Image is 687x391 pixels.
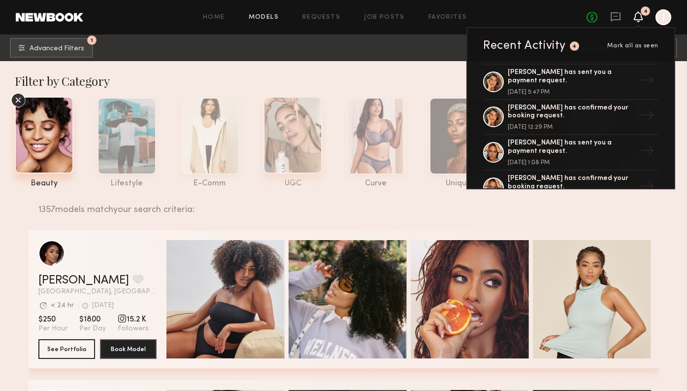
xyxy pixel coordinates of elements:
[51,302,74,309] div: < 24 hr
[429,179,488,188] div: unique
[607,43,658,49] span: Mark all as seen
[302,14,340,21] a: Requests
[508,175,636,191] div: [PERSON_NAME] has confirmed your booking request.
[100,339,157,359] button: Book Model
[483,40,566,52] div: Recent Activity
[572,44,577,49] div: 4
[428,14,467,21] a: Favorites
[38,288,157,295] span: [GEOGRAPHIC_DATA], [GEOGRAPHIC_DATA]
[483,171,658,206] a: [PERSON_NAME] has confirmed your booking request.→
[38,275,129,286] a: [PERSON_NAME]
[508,69,636,85] div: [PERSON_NAME] has sent you a payment request.
[483,100,658,136] a: [PERSON_NAME] has confirmed your booking request.[DATE] 12:29 PM→
[508,139,636,156] div: [PERSON_NAME] has sent you a payment request.
[508,104,636,121] div: [PERSON_NAME] has confirmed your booking request.
[79,315,106,324] span: $1800
[118,315,149,324] span: 15.2 K
[15,179,73,188] div: beauty
[38,194,651,214] div: 1357 models match your search criteria:
[655,9,671,25] a: I
[10,38,93,58] button: 1Advanced Filters
[38,324,67,333] span: Per Hour
[636,69,658,95] div: →
[347,179,405,188] div: curve
[508,124,636,130] div: [DATE] 12:29 PM
[364,14,405,21] a: Job Posts
[98,179,156,188] div: lifestyle
[30,45,84,52] span: Advanced Filters
[118,324,149,333] span: Followers
[636,175,658,201] div: →
[92,302,114,309] div: [DATE]
[263,179,322,188] div: UGC
[79,324,106,333] span: Per Day
[644,9,648,14] div: 4
[249,14,279,21] a: Models
[181,179,239,188] div: e-comm
[636,104,658,130] div: →
[38,339,95,359] button: See Portfolio
[483,135,658,171] a: [PERSON_NAME] has sent you a payment request.[DATE] 1:08 PM→
[38,315,67,324] span: $250
[508,89,636,95] div: [DATE] 5:47 PM
[483,64,658,100] a: [PERSON_NAME] has sent you a payment request.[DATE] 5:47 PM→
[15,73,682,89] div: Filter by Category
[203,14,225,21] a: Home
[636,140,658,165] div: →
[508,160,636,166] div: [DATE] 1:08 PM
[91,38,93,42] span: 1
